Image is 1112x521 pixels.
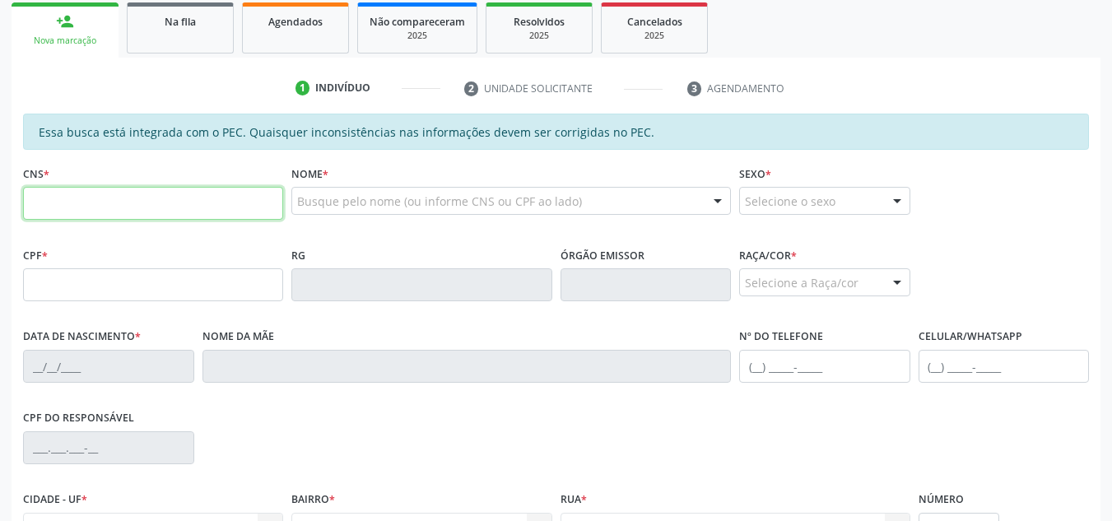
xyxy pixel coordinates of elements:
[23,431,194,464] input: ___.___.___-__
[291,487,335,513] label: Bairro
[627,15,682,29] span: Cancelados
[295,81,310,95] div: 1
[23,324,141,350] label: Data de nascimento
[23,406,134,431] label: CPF do responsável
[291,161,328,187] label: Nome
[739,324,823,350] label: Nº do Telefone
[165,15,196,29] span: Na fila
[514,15,565,29] span: Resolvidos
[561,487,587,513] label: Rua
[23,114,1089,150] div: Essa busca está integrada com o PEC. Quaisquer inconsistências nas informações devem ser corrigid...
[498,30,580,42] div: 2025
[268,15,323,29] span: Agendados
[23,350,194,383] input: __/__/____
[739,161,771,187] label: Sexo
[202,324,274,350] label: Nome da mãe
[370,30,465,42] div: 2025
[291,243,305,268] label: RG
[297,193,582,210] span: Busque pelo nome (ou informe CNS ou CPF ao lado)
[739,350,910,383] input: (__) _____-_____
[745,274,858,291] span: Selecione a Raça/cor
[739,243,797,268] label: Raça/cor
[745,193,835,210] span: Selecione o sexo
[56,12,74,30] div: person_add
[23,161,49,187] label: CNS
[919,350,1090,383] input: (__) _____-_____
[613,30,696,42] div: 2025
[919,324,1022,350] label: Celular/WhatsApp
[370,15,465,29] span: Não compareceram
[919,487,964,513] label: Número
[23,243,48,268] label: CPF
[315,81,370,95] div: Indivíduo
[23,35,107,47] div: Nova marcação
[561,243,644,268] label: Órgão emissor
